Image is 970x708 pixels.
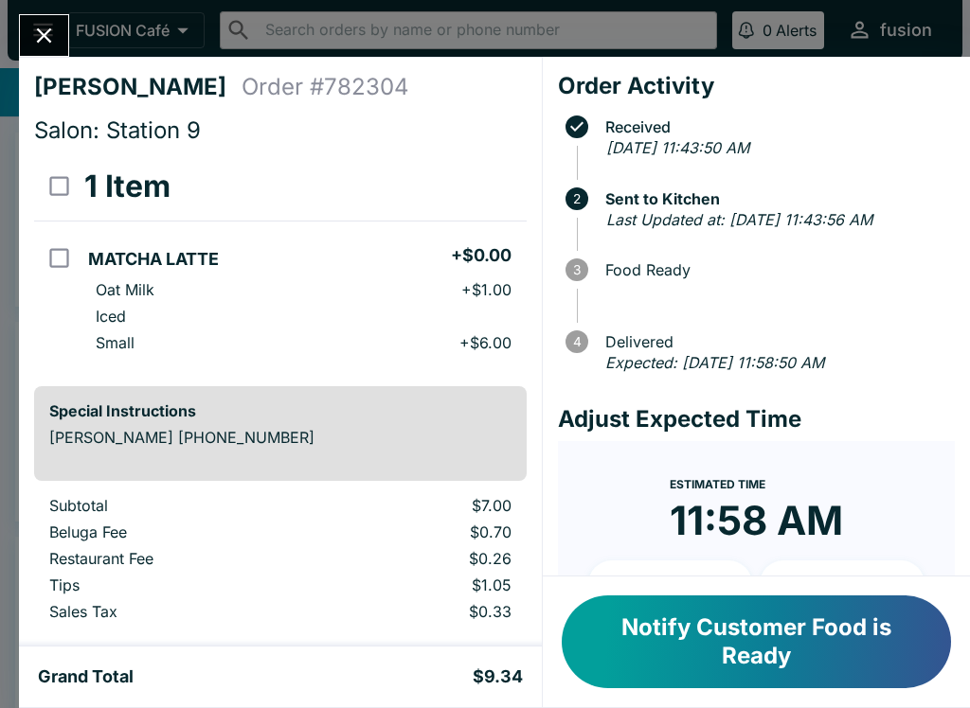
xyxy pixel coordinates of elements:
button: + 10 [588,560,753,608]
p: [PERSON_NAME] [PHONE_NUMBER] [49,428,512,447]
p: $0.26 [340,549,512,568]
h4: [PERSON_NAME] [34,73,242,101]
h5: MATCHA LATTE [88,248,219,271]
p: $0.70 [340,522,512,541]
button: Notify Customer Food is Ready [562,595,951,688]
p: + $6.00 [459,333,512,352]
p: Tips [49,575,310,594]
em: [DATE] 11:43:50 AM [606,138,749,157]
h6: Special Instructions [49,401,512,420]
h5: $9.34 [473,665,523,688]
h4: Order Activity [558,72,955,100]
text: 4 [572,334,581,349]
table: orders table [34,496,527,628]
h5: Grand Total [38,665,134,688]
text: 3 [573,262,581,277]
p: Small [96,333,135,352]
span: Food Ready [596,261,955,278]
p: $7.00 [340,496,512,515]
button: + 20 [760,560,925,608]
time: 11:58 AM [670,496,843,545]
h3: 1 Item [84,168,171,205]
text: 2 [573,191,581,206]
p: Sales Tax [49,602,310,621]
span: Received [596,118,955,135]
p: Restaurant Fee [49,549,310,568]
h4: Adjust Expected Time [558,405,955,434]
span: Sent to Kitchen [596,190,955,207]
h4: Order # 782304 [242,73,409,101]
p: Subtotal [49,496,310,515]
button: Close [20,15,68,56]
p: $1.05 [340,575,512,594]
h5: + $0.00 [451,244,512,267]
table: orders table [34,152,527,371]
p: Beluga Fee [49,522,310,541]
span: Salon: Station 9 [34,116,201,144]
p: $0.33 [340,602,512,621]
p: + $1.00 [461,280,512,299]
p: Oat Milk [96,280,154,299]
span: Estimated Time [670,477,765,491]
p: Iced [96,307,126,326]
em: Last Updated at: [DATE] 11:43:56 AM [606,210,872,229]
em: Expected: [DATE] 11:58:50 AM [605,353,824,372]
span: Delivered [596,333,955,350]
